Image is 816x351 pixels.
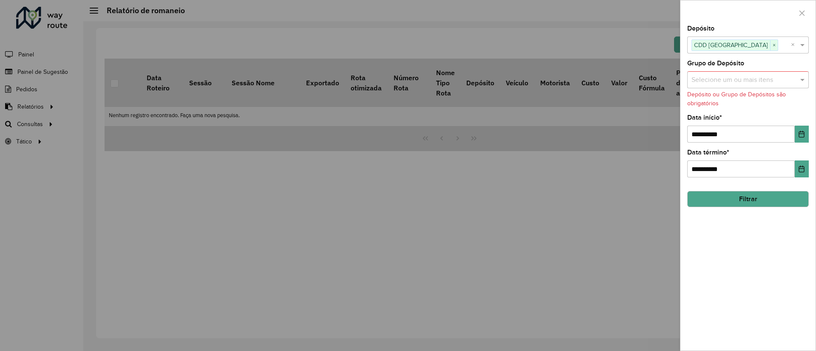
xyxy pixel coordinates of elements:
label: Data término [687,147,729,157]
label: Data início [687,112,722,123]
span: Clear all [791,40,798,50]
span: × [770,40,778,51]
button: Choose Date [795,160,809,177]
label: Depósito [687,23,714,34]
span: CDD [GEOGRAPHIC_DATA] [692,40,770,50]
button: Filtrar [687,191,809,207]
formly-validation-message: Depósito ou Grupo de Depósitos são obrigatórios [687,91,786,107]
button: Choose Date [795,126,809,143]
label: Grupo de Depósito [687,58,744,68]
